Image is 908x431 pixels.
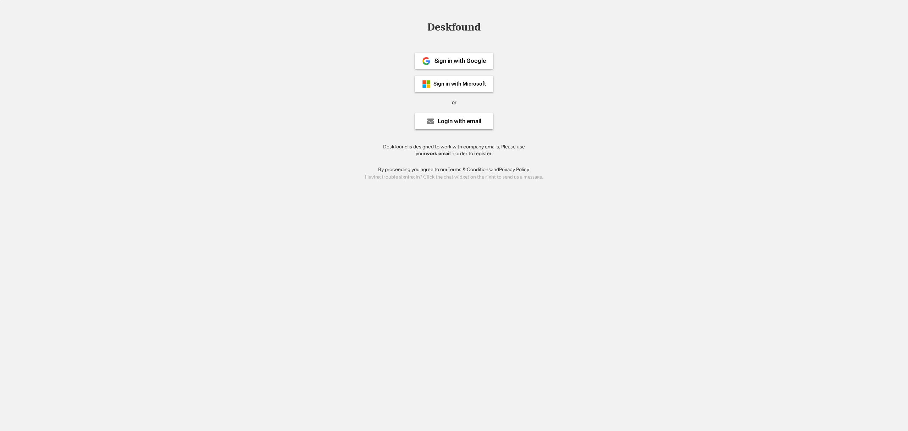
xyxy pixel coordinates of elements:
[448,167,491,173] a: Terms & Conditions
[499,167,530,173] a: Privacy Policy.
[426,151,450,157] strong: work email
[452,99,456,106] div: or
[422,80,431,88] img: ms-symbollockup_mssymbol_19.png
[438,118,481,124] div: Login with email
[434,58,486,64] div: Sign in with Google
[422,57,431,65] img: 1024px-Google__G__Logo.svg.png
[378,166,530,173] div: By proceeding you agree to our and
[424,22,484,33] div: Deskfound
[433,81,486,87] div: Sign in with Microsoft
[374,143,534,157] div: Deskfound is designed to work with company emails. Please use your in order to register.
